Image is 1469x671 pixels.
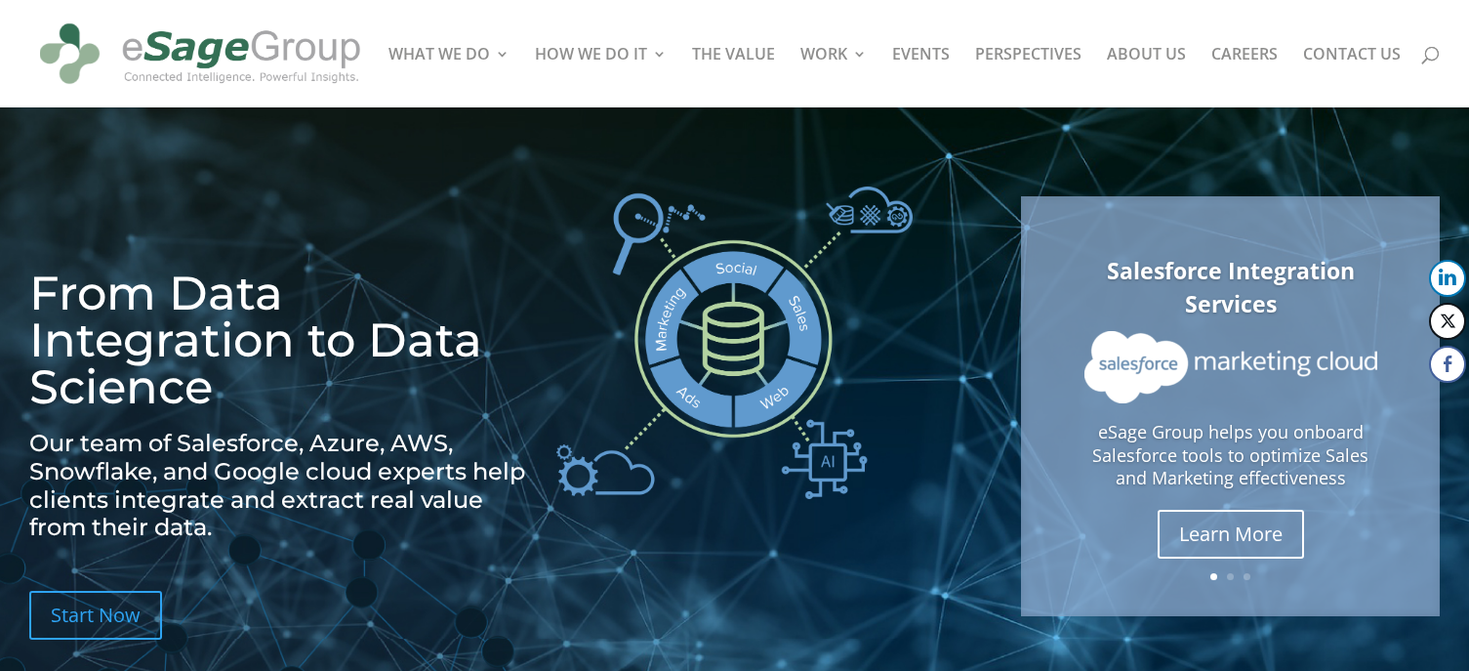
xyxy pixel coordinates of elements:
a: PERSPECTIVES [975,47,1081,107]
button: LinkedIn Share [1429,260,1466,297]
button: Twitter Share [1429,303,1466,340]
img: eSage Group [33,8,367,100]
a: WHAT WE DO [388,47,510,107]
a: Learn More [1158,510,1304,559]
a: EVENTS [892,47,950,107]
a: Start Now [29,591,162,640]
a: 2 [1227,573,1234,580]
a: CAREERS [1211,47,1278,107]
a: CONTACT US [1303,47,1401,107]
a: 1 [1210,573,1217,580]
a: WORK [800,47,867,107]
p: eSage Group helps you onboard Salesforce tools to optimize Sales and Marketing effectiveness [1076,421,1385,490]
h2: Our team of Salesforce, Azure, AWS, Snowflake, and Google cloud experts help clients integrate an... [29,430,531,552]
a: 3 [1244,573,1250,580]
a: Salesforce Integration Services [1107,255,1355,320]
a: THE VALUE [692,47,775,107]
a: ABOUT US [1107,47,1186,107]
h1: From Data Integration to Data Science [29,270,531,420]
a: HOW WE DO IT [535,47,667,107]
button: Facebook Share [1429,346,1466,383]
